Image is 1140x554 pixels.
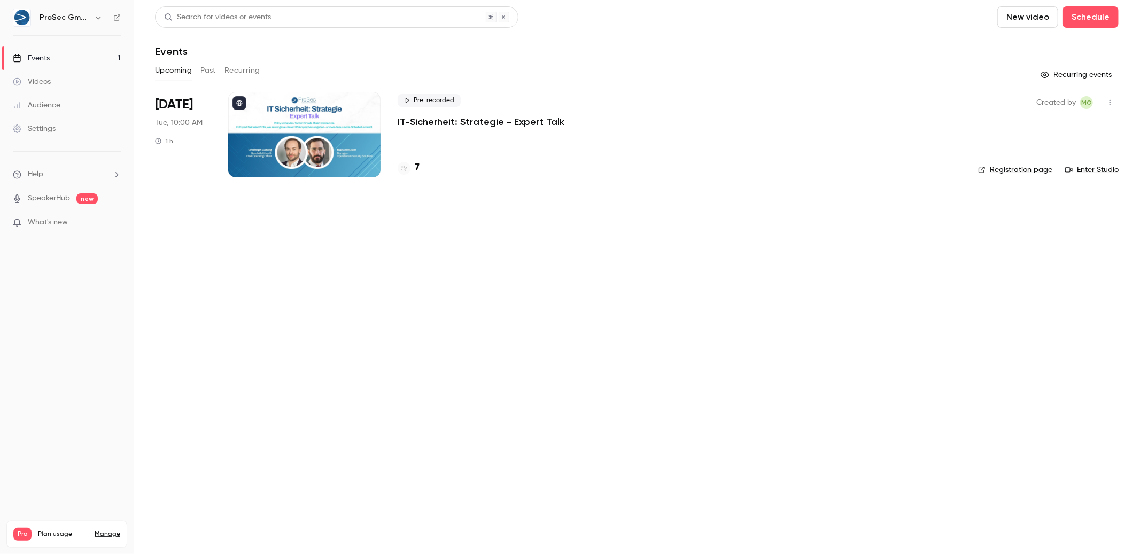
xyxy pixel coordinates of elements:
[13,169,121,180] li: help-dropdown-opener
[13,53,50,64] div: Events
[1036,66,1119,83] button: Recurring events
[13,528,32,541] span: Pro
[398,94,461,107] span: Pre-recorded
[1080,96,1093,109] span: MD Operative
[155,62,192,79] button: Upcoming
[155,118,203,128] span: Tue, 10:00 AM
[978,165,1052,175] a: Registration page
[1063,6,1119,28] button: Schedule
[40,12,90,23] h6: ProSec GmbH
[1036,96,1076,109] span: Created by
[13,76,51,87] div: Videos
[155,92,211,177] div: Sep 23 Tue, 10:00 AM (Europe/Berlin)
[155,96,193,113] span: [DATE]
[1065,165,1119,175] a: Enter Studio
[398,115,564,128] a: IT-Sicherheit: Strategie - Expert Talk
[76,193,98,204] span: new
[28,169,43,180] span: Help
[224,62,260,79] button: Recurring
[1081,96,1092,109] span: MO
[155,45,188,58] h1: Events
[13,100,60,111] div: Audience
[164,12,271,23] div: Search for videos or events
[13,9,30,26] img: ProSec GmbH
[200,62,216,79] button: Past
[95,530,120,539] a: Manage
[28,217,68,228] span: What's new
[13,123,56,134] div: Settings
[38,530,88,539] span: Plan usage
[997,6,1058,28] button: New video
[155,137,173,145] div: 1 h
[28,193,70,204] a: SpeakerHub
[398,161,420,175] a: 7
[415,161,420,175] h4: 7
